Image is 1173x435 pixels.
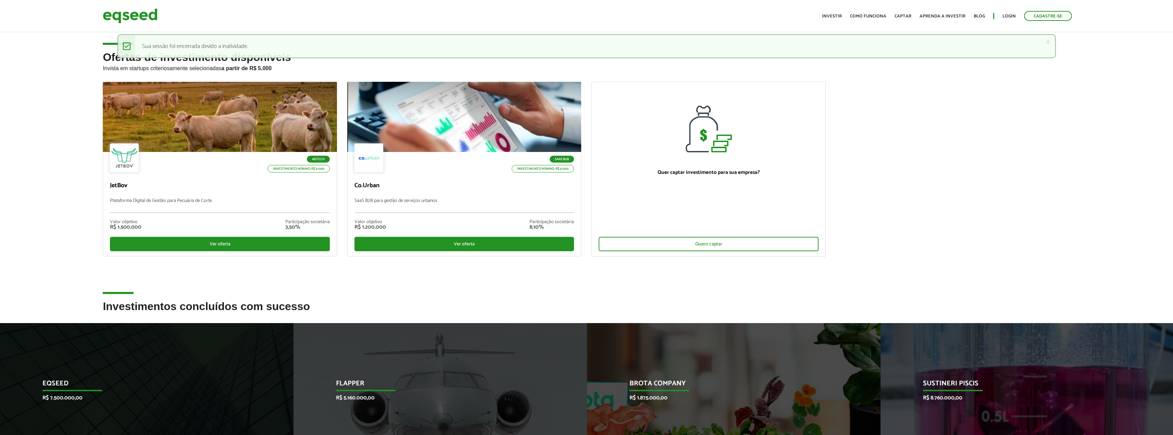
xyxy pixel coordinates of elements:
p: EqSeed [42,380,241,391]
div: 3,50% [285,225,330,230]
a: Blog [974,14,985,18]
p: Invista em startups criteriosamente selecionadas [103,63,1070,72]
p: Quer captar investimento para sua empresa? [599,169,819,176]
h2: Ofertas de investimento disponíveis [103,51,1070,82]
strong: a partir de R$ 5.000 [221,65,272,71]
p: R$ 7.500.000,00 [42,395,241,401]
p: Investimento mínimo: R$ 5.000 [267,165,330,172]
p: Agtech [307,156,330,163]
a: Agtech Investimento mínimo: R$ 5.000 JetBov Plataforma Digital de Gestão para Pecuária de Corte V... [103,82,337,256]
p: Investimento mínimo: R$ 5.000 [512,165,574,172]
a: Aprenda a investir [920,14,965,18]
a: Investir [822,14,842,18]
p: Flapper [336,380,534,391]
a: Captar [895,14,911,18]
p: SaaS B2B [550,156,574,163]
div: Sua sessão foi encerrada devido a inatividade. [117,34,1056,58]
a: Login [1002,14,1016,18]
a: Cadastre-se [1024,11,1072,21]
p: Co.Urban [354,182,574,190]
div: Valor objetivo [354,220,386,225]
div: Quero captar [599,237,819,251]
div: R$ 1.500.000 [110,225,141,230]
div: Participação societária [529,220,574,225]
p: JetBov [110,182,330,190]
h2: Investimentos concluídos com sucesso [103,300,1070,323]
p: SaaS B2B para gestão de serviços urbanos [354,198,574,213]
p: Sustineri Piscis [923,380,1121,391]
a: Quer captar investimento para sua empresa? Quero captar [591,82,826,257]
a: Como funciona [850,14,886,18]
a: SaaS B2B Investimento mínimo: R$ 5.000 Co.Urban SaaS B2B para gestão de serviços urbanos Valor ob... [347,82,582,256]
div: R$ 1.200.000 [354,225,386,230]
p: R$ 5.160.000,00 [336,395,534,401]
p: R$ 8.760.000,00 [923,395,1121,401]
p: Plataforma Digital de Gestão para Pecuária de Corte [110,198,330,213]
div: Ver oferta [110,237,330,251]
div: 8,10% [529,225,574,230]
img: EqSeed [103,7,158,25]
div: Ver oferta [354,237,574,251]
div: Participação societária [285,220,330,225]
a: × [1046,38,1050,46]
p: Brota Company [629,380,828,391]
p: R$ 1.875.000,00 [629,395,828,401]
div: Valor objetivo [110,220,141,225]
